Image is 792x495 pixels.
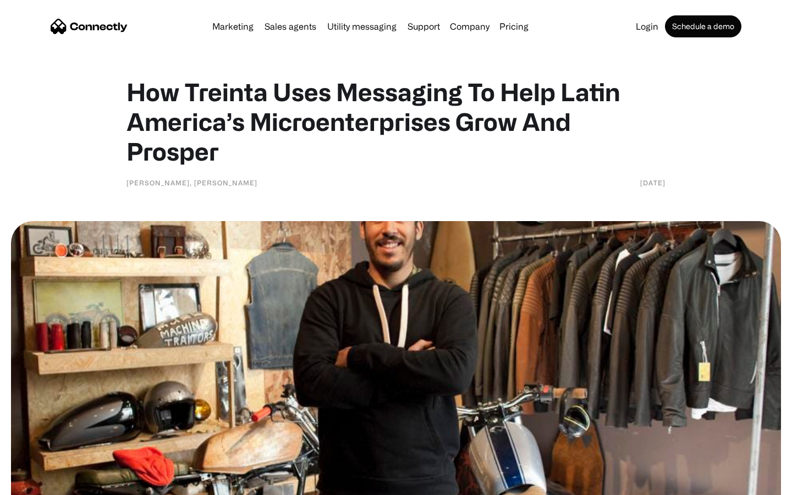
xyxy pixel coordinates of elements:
div: [DATE] [640,177,665,188]
a: Schedule a demo [665,15,741,37]
aside: Language selected: English [11,476,66,491]
a: Support [403,22,444,31]
a: Pricing [495,22,533,31]
div: Company [450,19,490,34]
div: [PERSON_NAME], [PERSON_NAME] [127,177,257,188]
a: Login [631,22,663,31]
h1: How Treinta Uses Messaging To Help Latin America’s Microenterprises Grow And Prosper [127,77,665,166]
ul: Language list [22,476,66,491]
a: Marketing [208,22,258,31]
a: Sales agents [260,22,321,31]
a: Utility messaging [323,22,401,31]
